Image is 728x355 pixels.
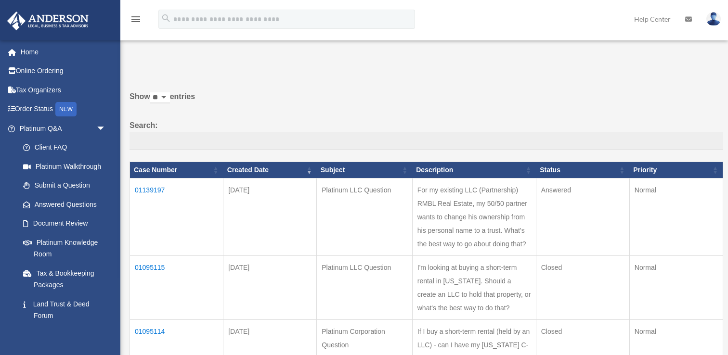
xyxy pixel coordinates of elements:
[7,80,120,100] a: Tax Organizers
[536,178,629,256] td: Answered
[536,256,629,320] td: Closed
[13,138,116,157] a: Client FAQ
[412,178,536,256] td: For my existing LLC (Partnership) RMBL Real Estate, my 50/50 partner wants to change his ownershi...
[55,102,77,116] div: NEW
[7,62,120,81] a: Online Ordering
[412,256,536,320] td: I'm looking at buying a short-term rental in [US_STATE]. Should a create an LLC to hold that prop...
[130,256,223,320] td: 01095115
[13,294,116,325] a: Land Trust & Deed Forum
[223,256,317,320] td: [DATE]
[317,162,413,178] th: Subject: activate to sort column ascending
[13,214,116,233] a: Document Review
[13,176,116,195] a: Submit a Question
[130,178,223,256] td: 01139197
[317,178,413,256] td: Platinum LLC Question
[317,256,413,320] td: Platinum LLC Question
[130,17,142,25] a: menu
[161,13,171,24] i: search
[130,132,723,151] input: Search:
[223,162,317,178] th: Created Date: activate to sort column ascending
[130,90,723,113] label: Show entries
[13,157,116,176] a: Platinum Walkthrough
[7,119,116,138] a: Platinum Q&Aarrow_drop_down
[7,42,120,62] a: Home
[13,233,116,264] a: Platinum Knowledge Room
[629,256,723,320] td: Normal
[13,264,116,294] a: Tax & Bookkeeping Packages
[4,12,91,30] img: Anderson Advisors Platinum Portal
[7,100,120,119] a: Order StatusNEW
[629,178,723,256] td: Normal
[13,195,111,214] a: Answered Questions
[412,162,536,178] th: Description: activate to sort column ascending
[223,178,317,256] td: [DATE]
[96,119,116,139] span: arrow_drop_down
[536,162,629,178] th: Status: activate to sort column ascending
[150,92,170,103] select: Showentries
[130,119,723,151] label: Search:
[706,12,721,26] img: User Pic
[629,162,723,178] th: Priority: activate to sort column ascending
[130,162,223,178] th: Case Number: activate to sort column ascending
[130,13,142,25] i: menu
